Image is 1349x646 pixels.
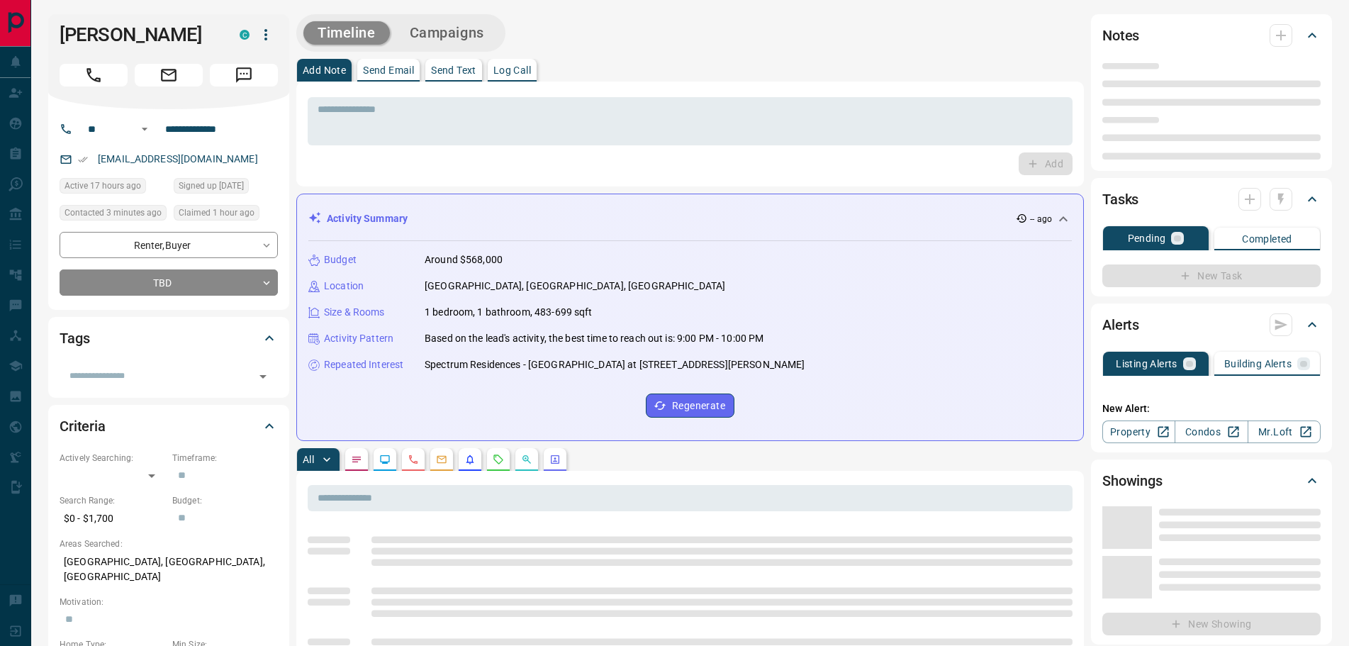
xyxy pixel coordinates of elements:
p: Activity Pattern [324,331,393,346]
span: Email [135,64,203,87]
svg: Email Verified [78,155,88,165]
p: 1 bedroom, 1 bathroom, 483-699 sqft [425,305,593,320]
div: Showings [1102,464,1321,498]
div: Fri Aug 15 2025 [60,205,167,225]
button: Campaigns [396,21,498,45]
h2: Tasks [1102,188,1138,211]
p: Spectrum Residences - [GEOGRAPHIC_DATA] at [STREET_ADDRESS][PERSON_NAME] [425,357,805,372]
button: Open [253,367,273,386]
p: Pending [1128,233,1166,243]
p: Add Note [303,65,346,75]
p: $0 - $1,700 [60,507,165,530]
p: Timeframe: [172,452,278,464]
h2: Notes [1102,24,1139,47]
h2: Showings [1102,469,1163,492]
p: Based on the lead's activity, the best time to reach out is: 9:00 PM - 10:00 PM [425,331,763,346]
button: Timeline [303,21,390,45]
p: -- ago [1030,213,1052,225]
div: Tasks [1102,182,1321,216]
p: [GEOGRAPHIC_DATA], [GEOGRAPHIC_DATA], [GEOGRAPHIC_DATA] [60,550,278,589]
p: Around $568,000 [425,252,503,267]
p: Log Call [493,65,531,75]
p: Send Email [363,65,414,75]
p: Search Range: [60,494,165,507]
p: Location [324,279,364,294]
div: condos.ca [240,30,250,40]
p: Areas Searched: [60,538,278,550]
p: Send Text [431,65,476,75]
button: Open [136,121,153,138]
svg: Calls [408,454,419,465]
span: Call [60,64,128,87]
span: Contacted 3 minutes ago [65,206,162,220]
svg: Listing Alerts [464,454,476,465]
p: Size & Rooms [324,305,385,320]
svg: Notes [351,454,362,465]
span: Claimed 1 hour ago [179,206,254,220]
div: Fri Aug 15 2025 [174,205,278,225]
svg: Agent Actions [549,454,561,465]
p: [GEOGRAPHIC_DATA], [GEOGRAPHIC_DATA], [GEOGRAPHIC_DATA] [425,279,725,294]
a: Mr.Loft [1248,421,1321,443]
a: Property [1102,421,1175,443]
div: TBD [60,269,278,296]
p: Completed [1242,234,1292,244]
h2: Criteria [60,415,106,438]
p: New Alert: [1102,401,1321,416]
a: Condos [1175,421,1248,443]
p: Motivation: [60,596,278,608]
div: Renter , Buyer [60,232,278,258]
span: Message [210,64,278,87]
div: Notes [1102,18,1321,52]
p: Activity Summary [327,211,408,226]
div: Sat Mar 20 2021 [174,178,278,198]
div: Activity Summary-- ago [308,206,1072,232]
p: Building Alerts [1224,359,1292,369]
div: Thu Aug 14 2025 [60,178,167,198]
span: Signed up [DATE] [179,179,244,193]
p: Budget: [172,494,278,507]
svg: Emails [436,454,447,465]
svg: Requests [493,454,504,465]
h2: Tags [60,327,89,350]
p: Budget [324,252,357,267]
span: Active 17 hours ago [65,179,141,193]
svg: Opportunities [521,454,532,465]
h2: Alerts [1102,313,1139,336]
p: Repeated Interest [324,357,403,372]
h1: [PERSON_NAME] [60,23,218,46]
button: Regenerate [646,394,734,418]
svg: Lead Browsing Activity [379,454,391,465]
a: [EMAIL_ADDRESS][DOMAIN_NAME] [98,153,258,165]
p: Actively Searching: [60,452,165,464]
div: Criteria [60,409,278,443]
p: Listing Alerts [1116,359,1177,369]
div: Alerts [1102,308,1321,342]
div: Tags [60,321,278,355]
p: All [303,455,314,464]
